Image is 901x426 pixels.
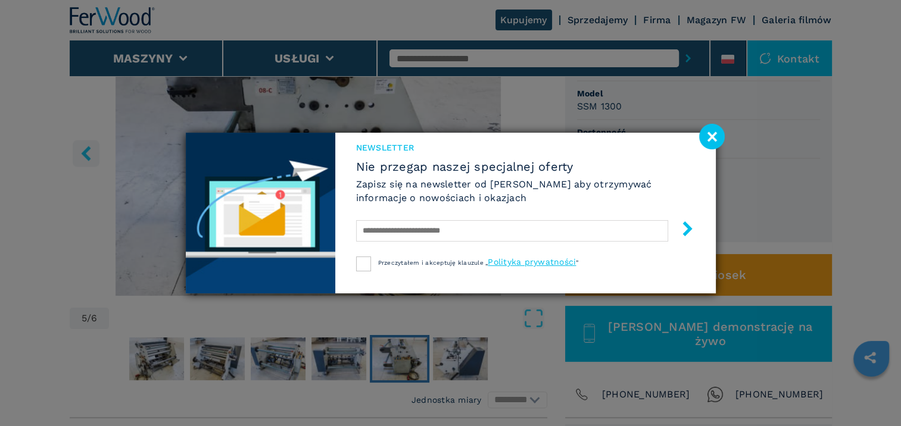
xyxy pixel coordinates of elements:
span: Newsletter [356,142,695,154]
h6: Zapisz się na newsletter od [PERSON_NAME] aby otrzymywać informacje o nowościach i okazjach [356,177,695,205]
span: Przeczytałem i akceptuję klauzule „ [378,259,488,266]
span: ” [576,259,578,266]
button: submit-button [668,217,695,245]
span: Nie przegap naszej specjalnej oferty [356,159,695,174]
img: Newsletter image [186,133,335,293]
a: Polityka prywatności [488,257,576,267]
